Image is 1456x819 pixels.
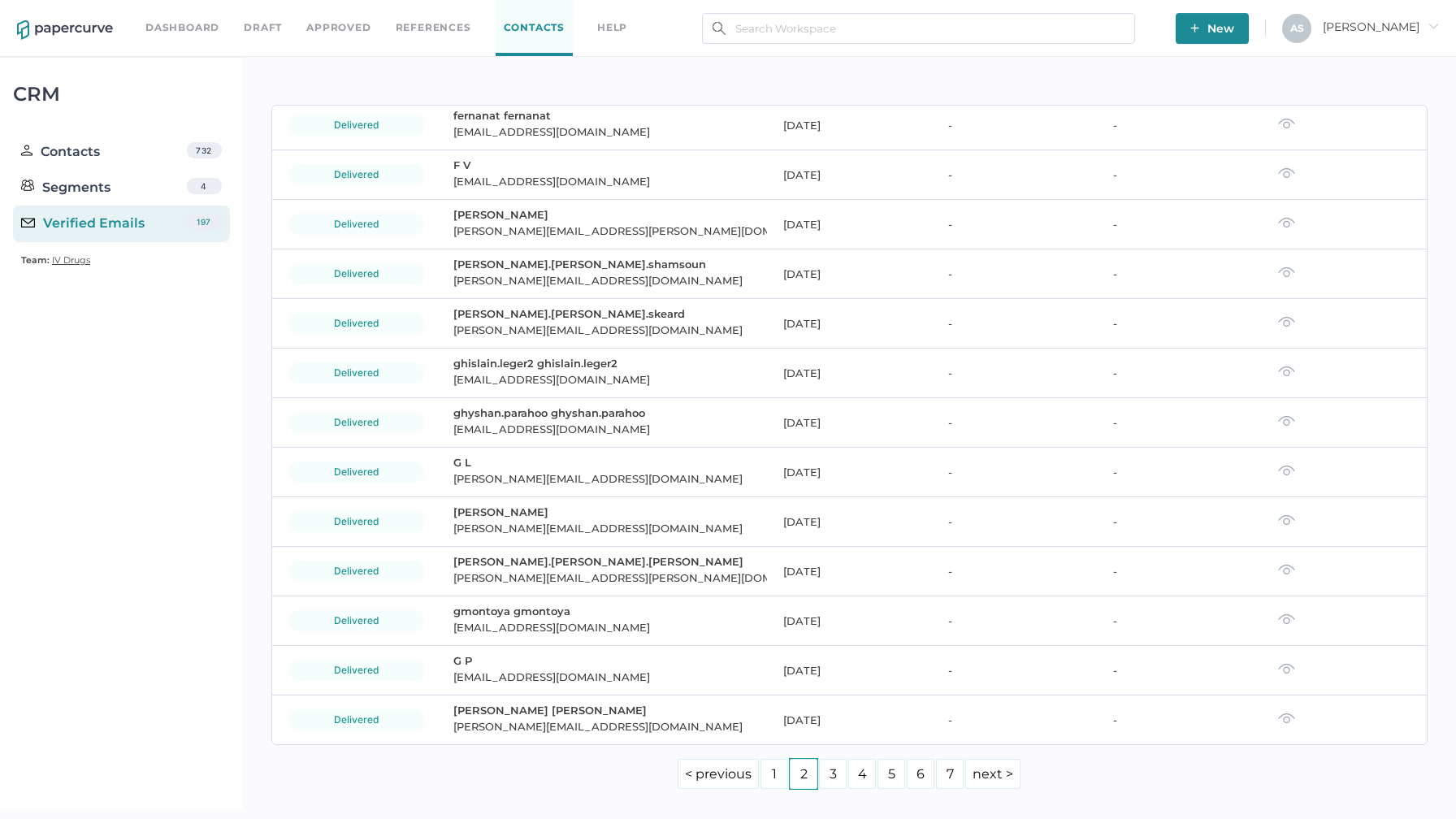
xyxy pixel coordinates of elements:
td: [DATE] [767,448,932,497]
a: Page 2 is your current page [790,759,817,789]
div: Verified Emails [21,214,145,233]
td: [DATE] [767,646,932,695]
div: [PERSON_NAME] [453,208,764,221]
td: - [932,497,1097,547]
div: [PERSON_NAME][EMAIL_ADDRESS][DOMAIN_NAME] [453,320,764,340]
td: - [932,547,1097,596]
div: [EMAIL_ADDRESS][DOMAIN_NAME] [453,122,764,141]
a: References [396,19,471,37]
td: - [1097,497,1262,547]
img: search.bf03fe8b.svg [713,22,726,35]
td: - [932,695,1097,745]
td: - [932,249,1097,299]
td: - [1097,547,1262,596]
td: - [1097,349,1262,398]
td: - [1097,150,1262,200]
div: ghyshan.parahoo ghyshan.parahoo [453,406,764,419]
div: 4 [187,178,222,194]
img: eye-dark-gray.f4908118.svg [1278,514,1295,526]
a: Page 1 [760,759,788,789]
img: person.20a629c4.svg [21,145,32,156]
td: - [932,646,1097,695]
div: fernanat fernanat [453,109,764,122]
button: New [1176,13,1249,44]
div: G L [453,456,764,469]
a: Page 7 [936,759,964,789]
td: - [1097,448,1262,497]
img: eye-dark-gray.f4908118.svg [1278,415,1295,427]
div: [PERSON_NAME].[PERSON_NAME].shamsoun [453,258,764,271]
div: [PERSON_NAME][EMAIL_ADDRESS][DOMAIN_NAME] [453,717,764,736]
td: - [1097,596,1262,646]
a: Dashboard [145,19,219,37]
img: eye-dark-gray.f4908118.svg [1278,663,1295,674]
div: F V [453,158,764,171]
td: - [932,150,1097,200]
a: Page 6 [907,759,934,789]
img: papercurve-logo-colour.7244d18c.svg [17,20,113,40]
div: delivered [288,313,425,334]
div: help [597,19,627,37]
div: [EMAIL_ADDRESS][DOMAIN_NAME] [453,419,764,439]
div: delivered [288,709,425,730]
input: Search Workspace [702,13,1135,44]
div: [EMAIL_ADDRESS][DOMAIN_NAME] [453,171,764,191]
img: eye-dark-gray.f4908118.svg [1278,266,1295,278]
div: [EMAIL_ADDRESS][DOMAIN_NAME] [453,370,764,389]
div: [PERSON_NAME][EMAIL_ADDRESS][PERSON_NAME][DOMAIN_NAME] [453,221,764,240]
img: eye-dark-gray.f4908118.svg [1278,366,1295,377]
div: CRM [13,87,230,102]
td: [DATE] [767,497,932,547]
div: delivered [288,164,425,185]
td: - [932,101,1097,150]
div: delivered [288,461,425,483]
td: [DATE] [767,200,932,249]
img: plus-white.e19ec114.svg [1190,24,1199,32]
td: [DATE] [767,398,932,448]
td: [DATE] [767,547,932,596]
div: delivered [288,561,425,582]
span: A S [1290,22,1304,34]
a: Draft [244,19,282,37]
img: eye-dark-gray.f4908118.svg [1278,167,1295,179]
td: - [932,398,1097,448]
div: delivered [288,362,425,383]
a: Next page [965,759,1020,789]
i: arrow_right [1428,20,1439,32]
td: [DATE] [767,101,932,150]
div: 732 [187,142,222,158]
span: IV Drugs [52,254,90,266]
div: delivered [288,610,425,631]
div: G P [453,654,764,667]
img: eye-dark-gray.f4908118.svg [1278,217,1295,228]
ul: Pagination [271,758,1428,790]
img: eye-dark-gray.f4908118.svg [1278,465,1295,476]
span: New [1190,13,1234,44]
div: [PERSON_NAME][EMAIL_ADDRESS][DOMAIN_NAME] [453,518,764,538]
td: [DATE] [767,596,932,646]
div: Segments [21,178,110,197]
div: delivered [288,115,425,136]
img: eye-dark-gray.f4908118.svg [1278,713,1295,724]
td: - [1097,695,1262,745]
a: Page 4 [848,759,876,789]
td: [DATE] [767,695,932,745]
div: [PERSON_NAME].[PERSON_NAME].skeard [453,307,764,320]
div: delivered [288,660,425,681]
div: [EMAIL_ADDRESS][DOMAIN_NAME] [453,667,764,687]
img: eye-dark-gray.f4908118.svg [1278,613,1295,625]
span: [PERSON_NAME] [1323,19,1439,34]
td: - [932,299,1097,349]
img: segments.b9481e3d.svg [21,179,34,192]
div: [PERSON_NAME][EMAIL_ADDRESS][DOMAIN_NAME] [453,271,764,290]
img: eye-dark-gray.f4908118.svg [1278,118,1295,129]
a: Approved [306,19,370,37]
img: eye-dark-gray.f4908118.svg [1278,316,1295,327]
div: ghislain.leger2 ghislain.leger2 [453,357,764,370]
div: delivered [288,511,425,532]
div: Contacts [21,142,100,162]
td: [DATE] [767,349,932,398]
a: Page 5 [877,759,905,789]
td: [DATE] [767,299,932,349]
div: [PERSON_NAME] [453,505,764,518]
